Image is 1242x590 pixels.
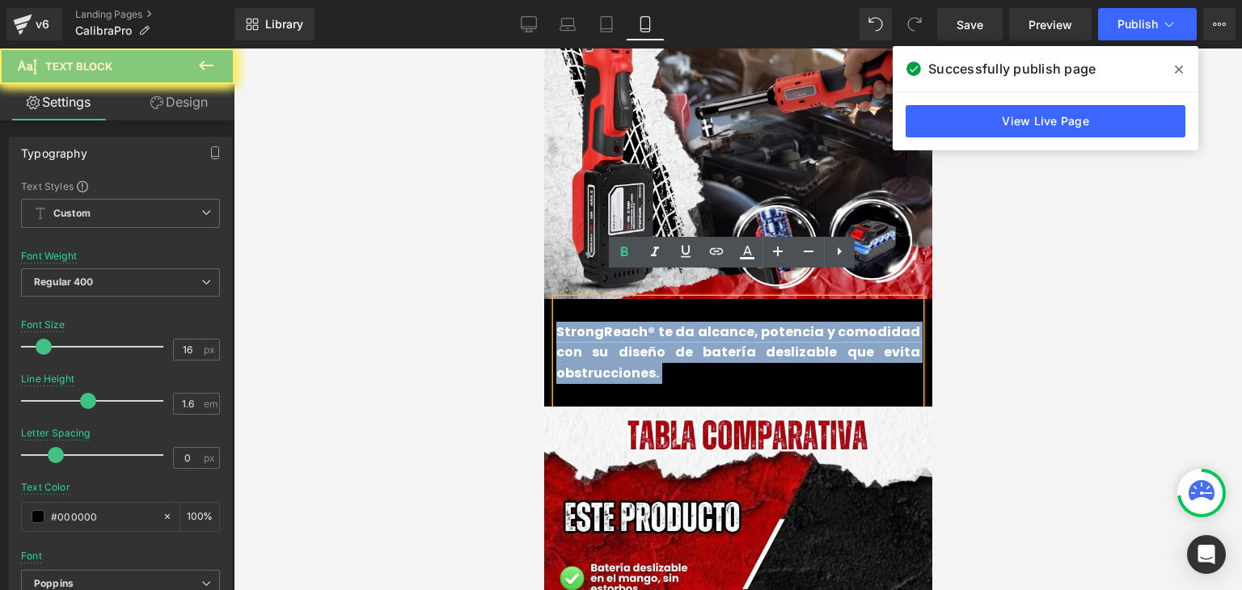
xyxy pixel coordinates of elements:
span: px [204,344,218,355]
a: View Live Page [906,105,1185,137]
a: v6 [6,8,62,40]
span: CalibraPro [75,24,132,37]
a: Laptop [548,8,587,40]
a: New Library [234,8,315,40]
div: Letter Spacing [21,428,91,439]
span: Save [957,16,983,33]
span: Successfully publish page [928,59,1096,78]
a: Landing Pages [75,8,234,21]
div: Text Styles [21,179,220,192]
div: Font [21,550,42,562]
button: Redo [898,8,931,40]
input: Color [51,508,154,525]
span: em [204,398,218,409]
a: Tablet [587,8,626,40]
b: Custom [53,207,91,221]
span: Publish [1117,18,1158,31]
b: Regular 400 [34,276,94,288]
div: Font Weight [21,251,77,262]
button: Publish [1098,8,1197,40]
div: Text Color [21,482,70,493]
a: Mobile [626,8,665,40]
span: px [204,453,218,463]
button: More [1203,8,1236,40]
div: Font Size [21,319,65,331]
a: Preview [1009,8,1092,40]
div: Open Intercom Messenger [1187,535,1226,574]
div: v6 [32,14,53,35]
span: Library [265,17,303,32]
a: Design [120,84,238,120]
div: Typography [21,137,87,160]
div: % [180,503,219,531]
button: Undo [860,8,892,40]
font: StrongReach® te da alcance, potencia y comodidad con su diseño de batería deslizable que evita ob... [12,274,376,334]
div: Line Height [21,373,74,385]
span: Preview [1029,16,1072,33]
a: Desktop [509,8,548,40]
span: Text Block [45,60,112,73]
